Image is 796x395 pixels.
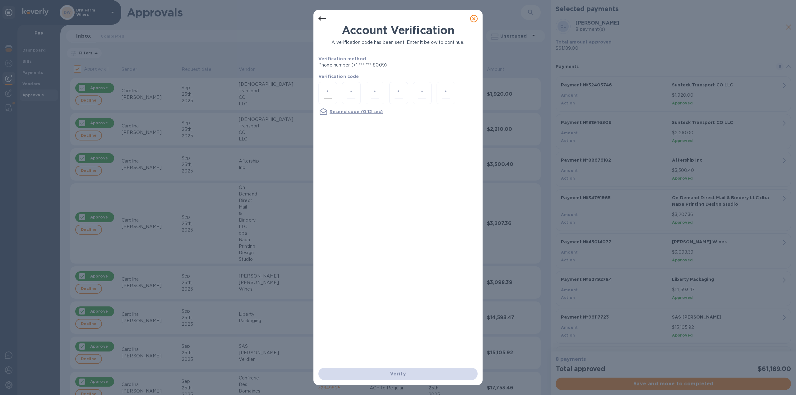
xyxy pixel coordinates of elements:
[318,73,478,80] p: Verification code
[318,56,366,61] b: Verification method
[318,62,434,68] p: Phone number (+1 *** *** 8009)
[318,39,478,46] p: A verification code has been sent. Enter it below to continue.
[318,24,478,37] h1: Account Verification
[330,109,383,114] u: Resend code (0:12 sec)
